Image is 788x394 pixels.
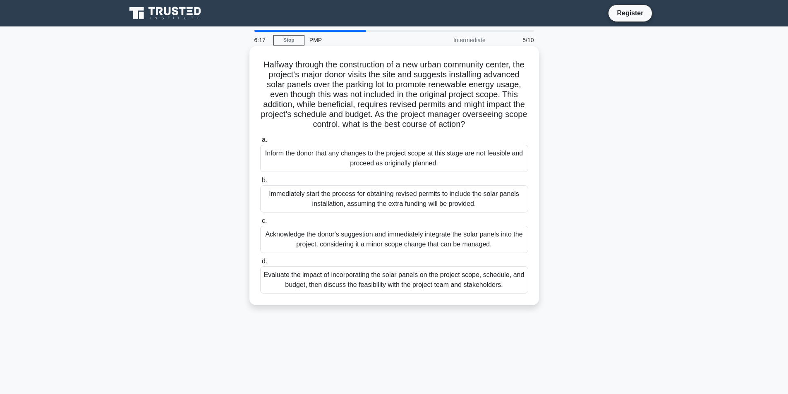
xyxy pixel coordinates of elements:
div: Acknowledge the donor's suggestion and immediately integrate the solar panels into the project, c... [260,226,528,253]
div: Immediately start the process for obtaining revised permits to include the solar panels installat... [260,185,528,213]
span: a. [262,136,267,143]
div: PMP [304,32,418,48]
div: Evaluate the impact of incorporating the solar panels on the project scope, schedule, and budget,... [260,266,528,294]
span: b. [262,177,267,184]
span: c. [262,217,267,224]
div: Inform the donor that any changes to the project scope at this stage are not feasible and proceed... [260,145,528,172]
div: Intermediate [418,32,491,48]
div: 5/10 [491,32,539,48]
a: Stop [273,35,304,45]
div: 6:17 [249,32,273,48]
span: d. [262,258,267,265]
a: Register [612,8,648,18]
h5: Halfway through the construction of a new urban community center, the project's major donor visit... [259,60,529,130]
